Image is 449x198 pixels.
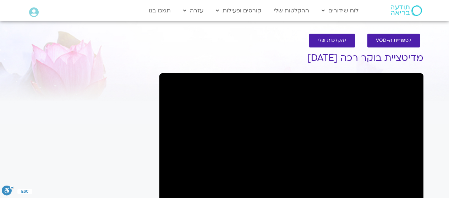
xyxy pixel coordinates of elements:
a: לספריית ה-VOD [367,34,420,47]
a: לוח שידורים [318,4,362,17]
span: לספריית ה-VOD [376,38,411,43]
a: ההקלטות שלי [270,4,313,17]
a: להקלטות שלי [309,34,355,47]
a: קורסים ופעילות [212,4,265,17]
h1: מדיטציית בוקר רכה [DATE] [159,53,423,63]
span: להקלטות שלי [318,38,346,43]
img: תודעה בריאה [391,5,422,16]
a: תמכו בנו [145,4,174,17]
a: עזרה [180,4,207,17]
